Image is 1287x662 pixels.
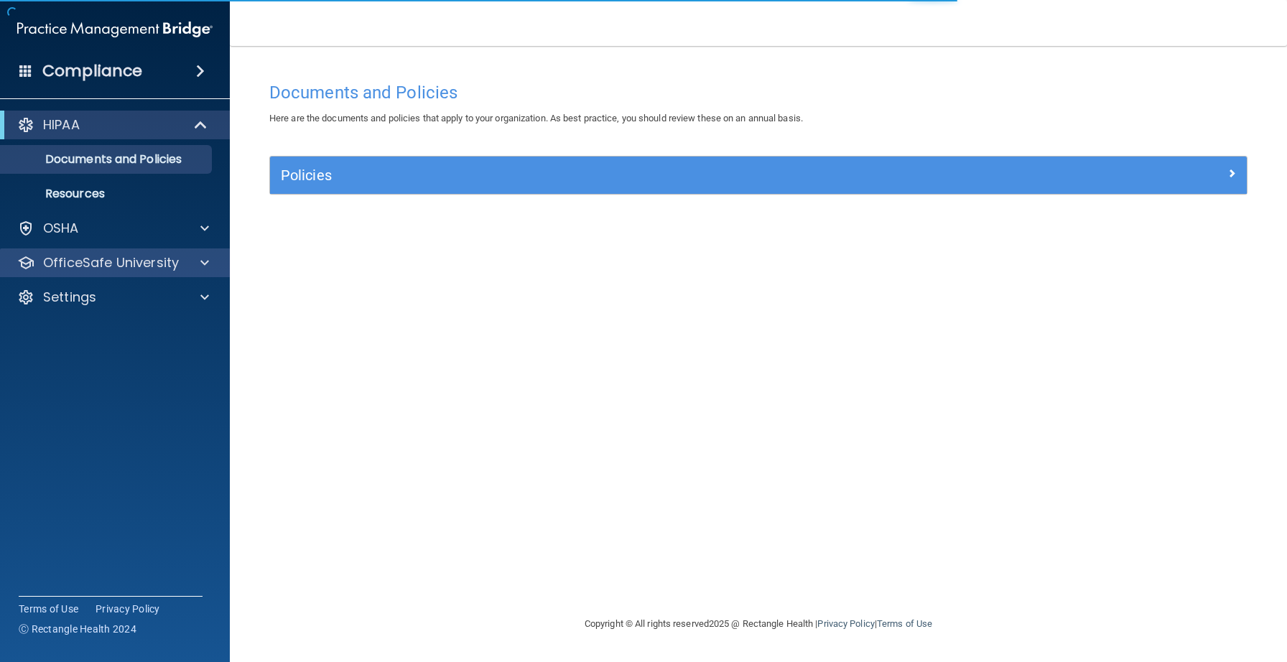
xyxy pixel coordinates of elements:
a: Settings [17,289,209,306]
p: Resources [9,187,205,201]
h4: Documents and Policies [269,83,1247,102]
img: PMB logo [17,15,213,44]
a: HIPAA [17,116,208,134]
a: OSHA [17,220,209,237]
p: Documents and Policies [9,152,205,167]
a: OfficeSafe University [17,254,209,271]
p: OfficeSafe University [43,254,179,271]
h4: Compliance [42,61,142,81]
span: Ⓒ Rectangle Health 2024 [19,622,136,636]
div: Copyright © All rights reserved 2025 @ Rectangle Health | | [496,601,1021,647]
h5: Policies [281,167,992,183]
a: Privacy Policy [96,602,160,616]
p: OSHA [43,220,79,237]
span: Here are the documents and policies that apply to your organization. As best practice, you should... [269,113,803,123]
p: HIPAA [43,116,80,134]
a: Privacy Policy [817,618,874,629]
p: Settings [43,289,96,306]
a: Policies [281,164,1236,187]
a: Terms of Use [19,602,78,616]
a: Terms of Use [877,618,932,629]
